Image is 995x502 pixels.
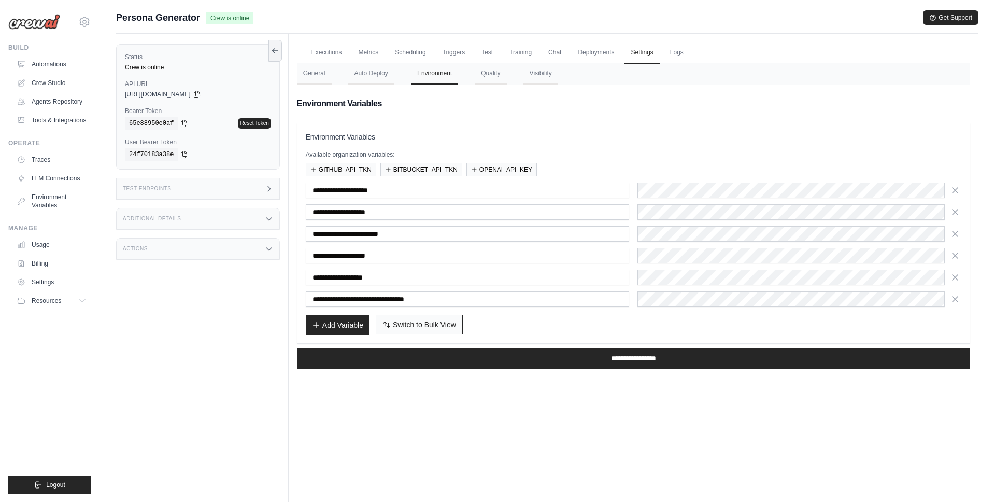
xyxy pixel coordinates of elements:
label: Status [125,53,271,61]
button: Add Variable [306,315,369,335]
a: Deployments [572,42,620,64]
a: Executions [305,42,348,64]
span: Switch to Bulk View [393,319,456,330]
h3: Environment Variables [306,132,961,142]
code: 24f70183a38e [125,148,178,161]
button: Auto Deploy [348,63,394,85]
a: Traces [12,151,91,168]
label: User Bearer Token [125,138,271,146]
button: Quality [475,63,506,85]
button: Switch to Bulk View [376,315,463,334]
div: Manage [8,224,91,232]
iframe: Chat Widget [943,452,995,502]
a: Crew Studio [12,75,91,91]
a: Metrics [352,42,385,64]
a: Triggers [436,42,472,64]
a: Chat [542,42,567,64]
a: Reset Token [238,118,271,129]
button: OPENAI_API_KEY [466,163,537,176]
button: Get Support [923,10,978,25]
a: Billing [12,255,91,272]
a: Test [475,42,499,64]
button: Resources [12,292,91,309]
a: Tools & Integrations [12,112,91,129]
button: BITBUCKET_API_TKN [380,163,462,176]
div: Crew is online [125,63,271,72]
h3: Actions [123,246,148,252]
button: Environment [411,63,458,85]
p: Available organization variables: [306,150,961,159]
div: Build [8,44,91,52]
a: Scheduling [389,42,432,64]
a: Training [503,42,538,64]
code: 65e88950e0af [125,117,178,130]
div: Operate [8,139,91,147]
label: API URL [125,80,271,88]
a: Logs [664,42,690,64]
button: Logout [8,476,91,494]
span: Crew is online [206,12,253,24]
span: Resources [32,297,61,305]
a: Settings [624,42,659,64]
nav: Tabs [297,63,970,85]
span: Persona Generator [116,10,200,25]
img: Logo [8,14,60,30]
a: Usage [12,236,91,253]
a: LLM Connections [12,170,91,187]
label: Bearer Token [125,107,271,115]
h2: Environment Variables [297,97,970,110]
a: Environment Variables [12,189,91,214]
span: [URL][DOMAIN_NAME] [125,90,191,99]
a: Agents Repository [12,93,91,110]
button: GITHUB_API_TKN [306,163,376,176]
a: Automations [12,56,91,73]
h3: Additional Details [123,216,181,222]
a: Settings [12,274,91,290]
span: Logout [46,481,65,489]
button: General [297,63,332,85]
button: Visibility [523,63,558,85]
h3: Test Endpoints [123,186,172,192]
